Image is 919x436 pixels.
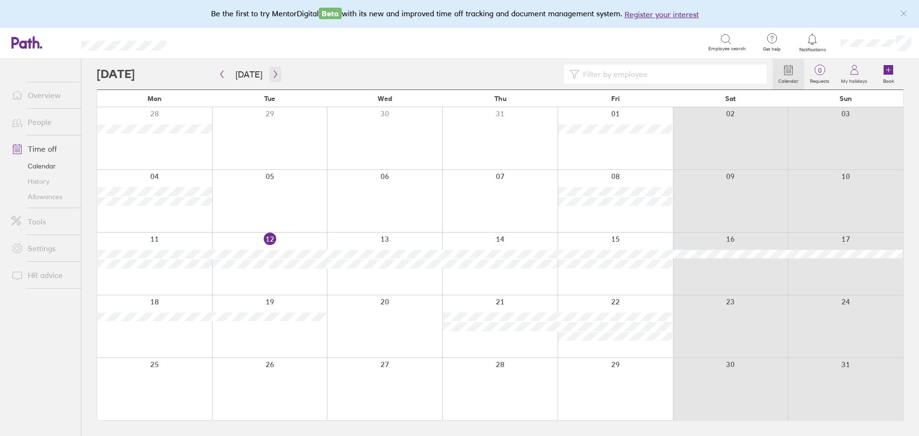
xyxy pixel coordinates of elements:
[4,158,81,174] a: Calendar
[211,8,708,20] div: Be the first to try MentorDigital with its new and improved time off tracking and document manage...
[4,266,81,285] a: HR advice
[840,95,852,102] span: Sun
[708,46,746,52] span: Employee search
[4,86,81,105] a: Overview
[756,46,787,52] span: Get help
[4,212,81,231] a: Tools
[797,33,828,53] a: Notifications
[804,67,835,74] span: 0
[835,76,873,84] label: My holidays
[193,38,217,46] div: Search
[611,95,620,102] span: Fri
[378,95,392,102] span: Wed
[773,59,804,89] a: Calendar
[264,95,275,102] span: Tue
[804,59,835,89] a: 0Requests
[773,76,804,84] label: Calendar
[228,67,270,82] button: [DATE]
[625,9,699,20] button: Register your interest
[877,76,900,84] label: Book
[319,8,342,19] span: Beta
[494,95,506,102] span: Thu
[797,47,828,53] span: Notifications
[725,95,736,102] span: Sat
[147,95,162,102] span: Mon
[873,59,904,89] a: Book
[835,59,873,89] a: My holidays
[4,239,81,258] a: Settings
[4,189,81,204] a: Allowances
[579,65,761,83] input: Filter by employee
[804,76,835,84] label: Requests
[4,174,81,189] a: History
[4,112,81,132] a: People
[4,139,81,158] a: Time off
